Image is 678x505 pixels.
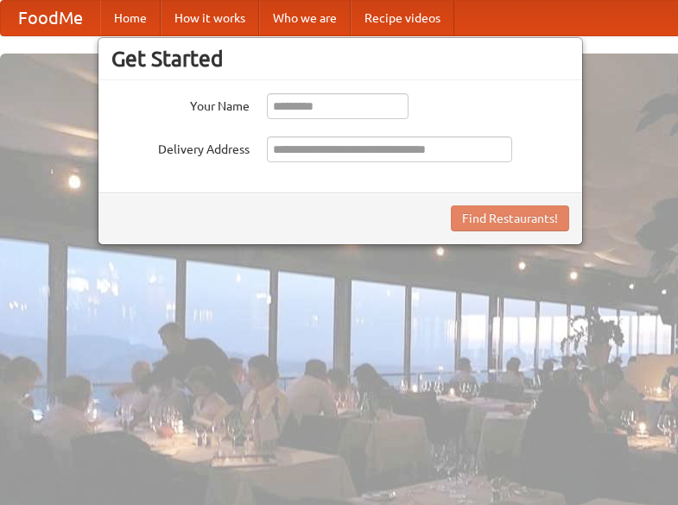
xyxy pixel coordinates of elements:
[100,1,161,35] a: Home
[1,1,100,35] a: FoodMe
[111,93,250,115] label: Your Name
[451,205,569,231] button: Find Restaurants!
[259,1,351,35] a: Who we are
[111,46,569,72] h3: Get Started
[161,1,259,35] a: How it works
[111,136,250,158] label: Delivery Address
[351,1,454,35] a: Recipe videos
